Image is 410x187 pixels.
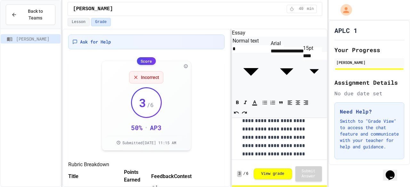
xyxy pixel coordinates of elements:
button: Bullet List [261,98,269,107]
h1: APLC 1 [334,26,357,35]
div: 15pt [303,44,325,52]
div: Arial [271,40,303,47]
div: AP 3 [150,123,161,132]
button: Numbered List [269,98,277,107]
button: Lesson [68,18,90,26]
h6: Essay [232,29,327,37]
span: Title [68,173,78,179]
span: 6 [246,171,248,176]
span: Incorrect [141,74,159,81]
span: / 6 [147,100,154,109]
iframe: chat widget [383,161,404,181]
div: My Account [334,3,354,17]
span: Contest [174,173,192,179]
span: 3 [139,96,146,109]
button: Bold (⌘+B) [234,98,241,107]
div: 50 % [131,123,143,132]
button: Grade [91,18,111,26]
span: Back to Teams [21,8,50,21]
span: Ask for Help [80,39,111,45]
span: 3 [237,171,242,177]
button: Italic (⌘+I) [242,98,249,107]
span: Submit Answer [300,169,317,179]
button: Align Left [286,98,294,107]
span: min [307,6,314,12]
span: [PERSON_NAME] [16,35,58,42]
h2: Your Progress [334,45,404,54]
button: Redo (⌘+⇧+Z) [241,108,248,117]
button: Undo (⌘+Z) [233,108,240,117]
button: Quote [277,98,285,107]
div: No due date set [334,90,404,97]
span: Submitted [DATE] 11:15 AM [122,140,176,145]
div: [PERSON_NAME] [336,59,402,65]
h5: Rubric Breakdown [68,161,225,168]
span: 40 [296,6,306,12]
button: View grade [254,168,292,179]
h3: Need Help? [340,108,399,115]
button: Align Right [302,98,310,107]
div: Normal text [233,37,269,45]
h2: Assignment Details [334,78,404,87]
button: Align Center [294,98,302,107]
div: • [145,123,147,132]
span: Feedback [151,173,174,179]
span: [PERSON_NAME] [73,5,113,13]
p: Switch to "Grade View" to access the chat feature and communicate with your teacher for help and ... [340,118,399,150]
div: Score [137,57,156,65]
span: Points Earned [124,168,151,184]
span: / [243,171,245,176]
